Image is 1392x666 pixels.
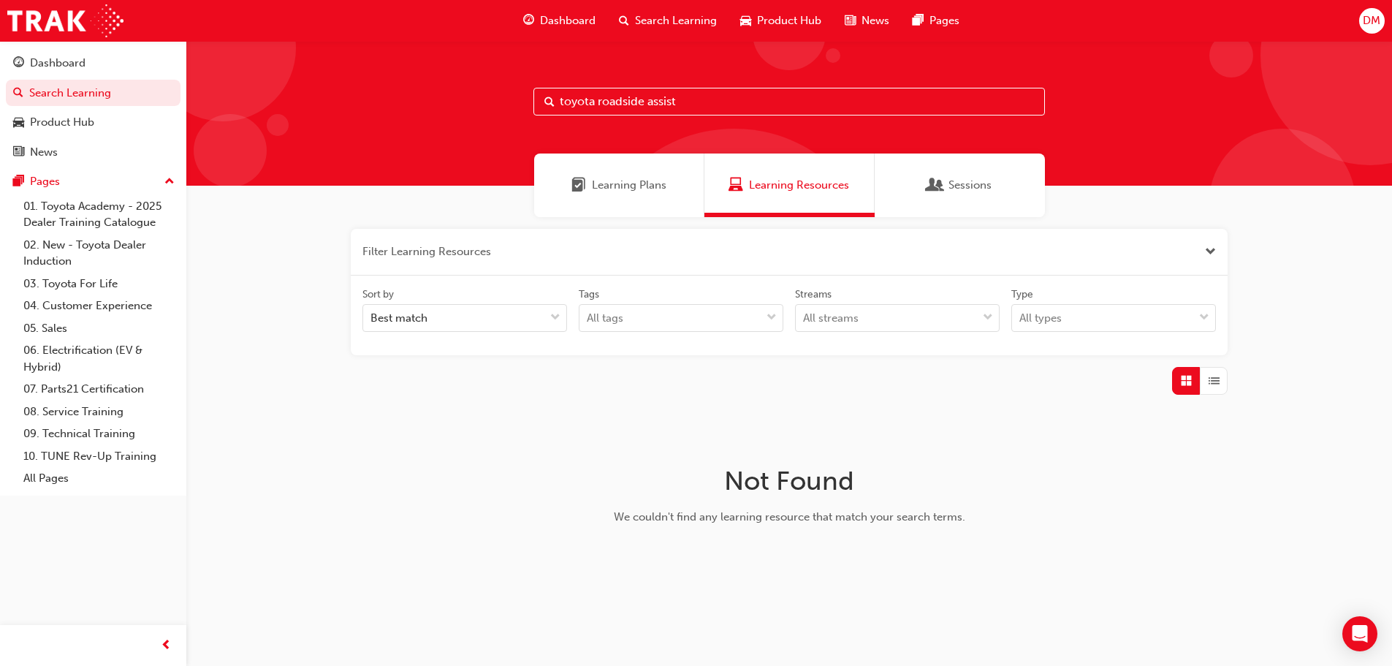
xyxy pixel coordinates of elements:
[803,310,859,327] div: All streams
[767,309,777,328] span: down-icon
[845,12,856,30] span: news-icon
[6,80,180,107] a: Search Learning
[523,12,534,30] span: guage-icon
[18,467,180,490] a: All Pages
[534,154,704,217] a: Learning PlansLearning Plans
[607,6,729,36] a: search-iconSearch Learning
[6,168,180,195] button: Pages
[13,57,24,70] span: guage-icon
[533,88,1045,116] input: Search...
[18,273,180,295] a: 03. Toyota For Life
[928,177,943,194] span: Sessions
[544,94,555,110] span: Search
[18,378,180,401] a: 07. Parts21 Certification
[18,445,180,468] a: 10. TUNE Rev-Up Training
[579,287,783,333] label: tagOptions
[1199,309,1209,328] span: down-icon
[1209,373,1220,390] span: List
[13,175,24,189] span: pages-icon
[6,50,180,77] a: Dashboard
[704,154,875,217] a: Learning ResourcesLearning Resources
[795,287,832,302] div: Streams
[6,47,180,168] button: DashboardSearch LearningProduct HubNews
[7,4,123,37] img: Trak
[18,234,180,273] a: 02. New - Toyota Dealer Induction
[1359,8,1385,34] button: DM
[635,12,717,29] span: Search Learning
[579,287,599,302] div: Tags
[30,114,94,131] div: Product Hub
[13,146,24,159] span: news-icon
[740,12,751,30] span: car-icon
[757,12,821,29] span: Product Hub
[862,12,889,29] span: News
[729,6,833,36] a: car-iconProduct Hub
[948,177,992,194] span: Sessions
[1205,243,1216,260] button: Close the filter
[592,177,666,194] span: Learning Plans
[729,177,743,194] span: Learning Resources
[18,295,180,317] a: 04. Customer Experience
[1019,310,1062,327] div: All types
[875,154,1045,217] a: SessionsSessions
[161,637,172,655] span: prev-icon
[929,12,959,29] span: Pages
[558,509,1021,526] div: We couldn't find any learning resource that match your search terms.
[164,173,175,192] span: up-icon
[18,401,180,423] a: 08. Service Training
[18,423,180,445] a: 09. Technical Training
[901,6,971,36] a: pages-iconPages
[619,12,629,30] span: search-icon
[550,309,560,328] span: down-icon
[30,144,58,161] div: News
[833,6,901,36] a: news-iconNews
[18,317,180,340] a: 05. Sales
[18,339,180,378] a: 06. Electrification (EV & Hybrid)
[540,12,596,29] span: Dashboard
[558,465,1021,497] h1: Not Found
[13,87,23,100] span: search-icon
[6,139,180,166] a: News
[18,195,180,234] a: 01. Toyota Academy - 2025 Dealer Training Catalogue
[13,116,24,129] span: car-icon
[749,177,849,194] span: Learning Resources
[1011,287,1033,302] div: Type
[1363,12,1380,29] span: DM
[1342,616,1377,651] div: Open Intercom Messenger
[913,12,924,30] span: pages-icon
[983,309,993,328] span: down-icon
[370,310,427,327] div: Best match
[511,6,607,36] a: guage-iconDashboard
[30,173,60,190] div: Pages
[1181,373,1192,390] span: Grid
[362,287,394,302] div: Sort by
[571,177,586,194] span: Learning Plans
[30,55,85,72] div: Dashboard
[6,109,180,136] a: Product Hub
[587,310,623,327] div: All tags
